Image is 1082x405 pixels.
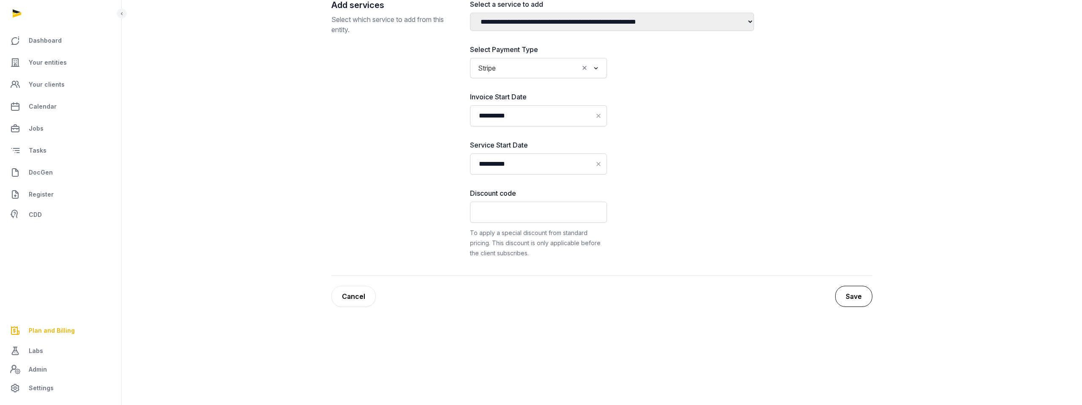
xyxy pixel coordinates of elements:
a: Cancel [331,286,376,307]
span: CDD [29,210,42,220]
span: Settings [29,383,54,393]
span: Dashboard [29,36,62,46]
div: Search for option [474,60,603,76]
span: Admin [29,364,47,375]
span: Stripe [476,62,498,74]
button: Save [835,286,872,307]
label: Service Start Date [470,140,607,150]
span: Plan and Billing [29,326,75,336]
a: Jobs [7,118,115,139]
a: Settings [7,378,115,398]
label: Invoice Start Date [470,92,607,102]
input: Datepicker input [470,105,607,126]
p: Select which service to add from this entity. [331,14,456,35]
a: Labs [7,341,115,361]
span: Register [29,189,54,200]
a: Your clients [7,74,115,95]
button: Clear Selected [581,62,588,74]
input: Datepicker input [470,153,607,175]
a: DocGen [7,162,115,183]
span: Jobs [29,123,44,134]
a: Admin [7,361,115,378]
a: Calendar [7,96,115,117]
span: DocGen [29,167,53,178]
a: Your entities [7,52,115,73]
span: Tasks [29,145,46,156]
a: Plan and Billing [7,320,115,341]
a: Register [7,184,115,205]
input: Search for option [500,62,579,74]
span: Your clients [29,79,65,90]
span: Calendar [29,101,57,112]
label: Discount code [470,188,607,198]
span: Labs [29,346,43,356]
a: Tasks [7,140,115,161]
span: Your entities [29,57,67,68]
a: CDD [7,206,115,223]
div: To apply a special discount from standard pricing. This discount is only applicable before the cl... [470,228,607,258]
a: Dashboard [7,30,115,51]
label: Select Payment Type [470,44,607,55]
